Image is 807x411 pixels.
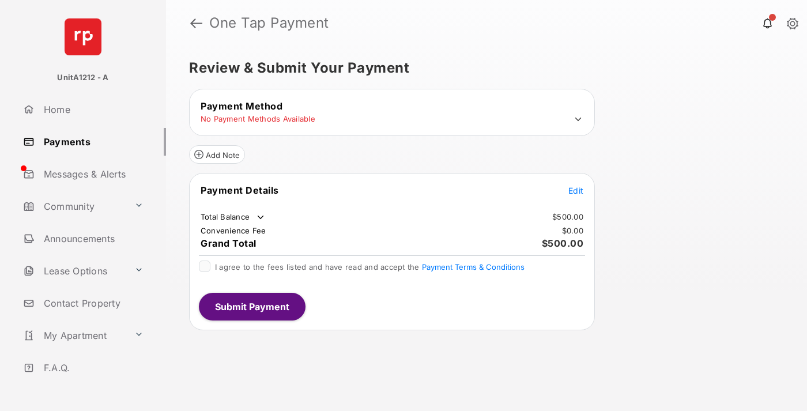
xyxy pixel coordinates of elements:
[552,212,584,222] td: $500.00
[65,18,101,55] img: svg+xml;base64,PHN2ZyB4bWxucz0iaHR0cDovL3d3dy53My5vcmcvMjAwMC9zdmciIHdpZHRoPSI2NCIgaGVpZ2h0PSI2NC...
[57,72,108,84] p: UnitA1212 - A
[18,354,166,382] a: F.A.Q.
[200,212,266,223] td: Total Balance
[542,237,584,249] span: $500.00
[201,184,279,196] span: Payment Details
[18,225,166,252] a: Announcements
[568,186,583,195] span: Edit
[189,145,245,164] button: Add Note
[422,262,525,272] button: I agree to the fees listed and have read and accept the
[18,193,130,220] a: Community
[561,225,584,236] td: $0.00
[18,160,166,188] a: Messages & Alerts
[18,96,166,123] a: Home
[200,114,316,124] td: No Payment Methods Available
[209,16,329,30] strong: One Tap Payment
[18,322,130,349] a: My Apartment
[199,293,306,320] button: Submit Payment
[189,61,775,75] h5: Review & Submit Your Payment
[18,257,130,285] a: Lease Options
[201,237,257,249] span: Grand Total
[200,225,267,236] td: Convenience Fee
[18,289,166,317] a: Contact Property
[18,128,166,156] a: Payments
[568,184,583,196] button: Edit
[215,262,525,272] span: I agree to the fees listed and have read and accept the
[201,100,282,112] span: Payment Method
